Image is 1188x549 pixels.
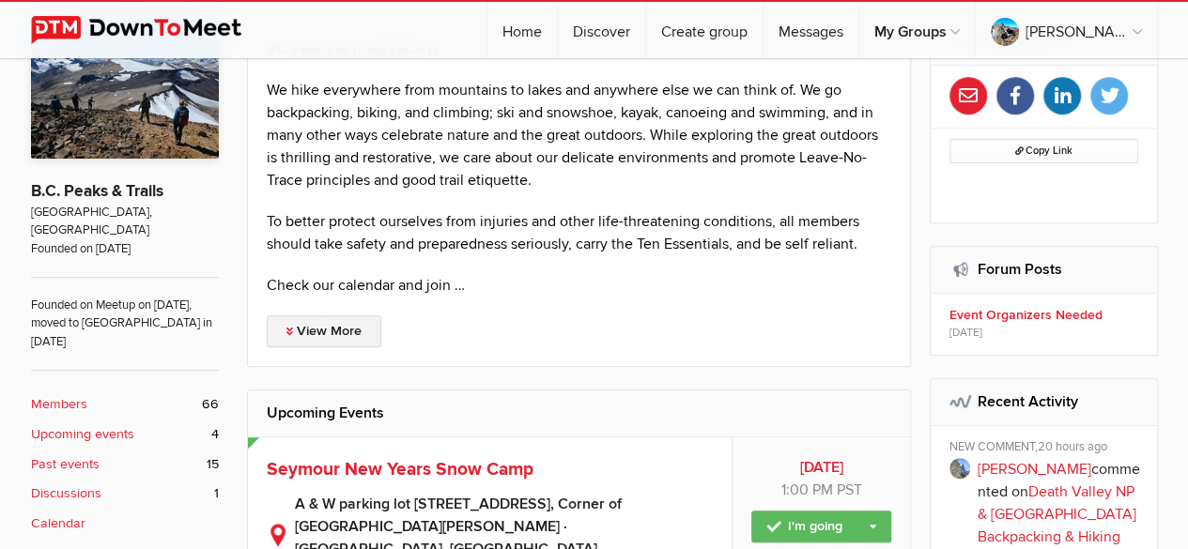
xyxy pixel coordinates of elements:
a: Create group [646,2,763,58]
p: We hike everywhere from mountains to lakes and anywhere else we can think of. We go backpacking, ... [267,79,892,191]
button: Copy Link [949,139,1138,163]
b: Discussions [31,483,101,504]
span: Founded on [DATE] [31,240,219,258]
span: 1 [214,483,219,504]
a: Discussions 1 [31,483,219,504]
b: Upcoming events [31,424,134,445]
b: Calendar [31,513,85,534]
span: 15 [207,454,219,475]
span: 20 hours ago [1038,439,1107,454]
a: Forum Posts [978,260,1062,279]
span: [GEOGRAPHIC_DATA], [GEOGRAPHIC_DATA] [31,204,219,240]
span: [DATE] [949,325,982,342]
a: Messages [764,2,858,58]
span: 66 [202,394,219,415]
span: Copy Link [1015,145,1072,157]
a: Discover [558,2,645,58]
a: I'm going [751,511,891,542]
a: View More [267,315,381,347]
p: To better protect ourselves from injuries and other life-threatening conditions, all members shou... [267,210,892,255]
span: Founded on Meetup on [DATE], moved to [GEOGRAPHIC_DATA] in [DATE] [31,277,219,351]
b: Event Organizers Needed [949,307,1144,324]
a: Home [487,2,557,58]
b: Past events [31,454,100,475]
a: Seymour New Years Snow Camp [267,458,533,480]
a: Members 66 [31,394,219,415]
p: Check our calendar and join … [267,274,892,297]
a: Calendar [31,513,219,534]
span: America/Vancouver [837,480,862,499]
span: 4 [211,424,219,445]
h2: Recent Activity [949,379,1138,424]
span: 1:00 PM [781,480,833,499]
a: [PERSON_NAME] [978,460,1091,479]
a: Event Organizers Needed [DATE] [931,294,1157,355]
a: Upcoming events 4 [31,424,219,445]
a: [PERSON_NAME] [976,2,1157,58]
b: [DATE] [751,456,891,479]
h2: Upcoming Events [267,390,892,435]
b: Members [31,394,87,415]
img: DownToMeet [31,16,270,44]
img: B.C. Peaks & Trails [31,18,219,159]
div: NEW COMMENT, [949,439,1144,458]
a: Past events 15 [31,454,219,475]
a: My Groups [859,2,975,58]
